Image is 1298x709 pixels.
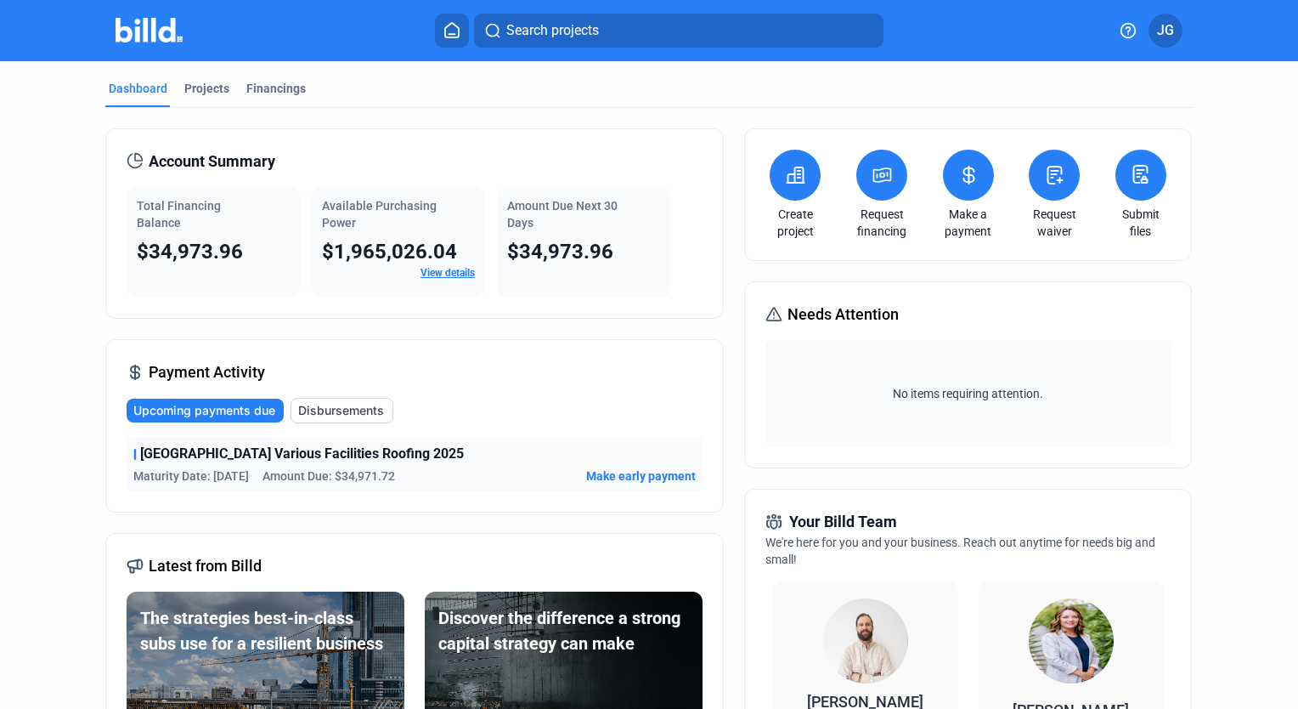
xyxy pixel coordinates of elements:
[262,468,395,485] span: Amount Due: $34,971.72
[1157,20,1174,41] span: JG
[127,399,284,423] button: Upcoming payments due
[789,510,897,534] span: Your Billd Team
[298,402,384,419] span: Disbursements
[765,536,1155,566] span: We're here for you and your business. Reach out anytime for needs big and small!
[420,267,475,279] a: View details
[109,80,167,97] div: Dashboard
[140,605,391,656] div: The strategies best-in-class subs use for a resilient business
[1024,206,1084,240] a: Request waiver
[1111,206,1171,240] a: Submit files
[149,150,275,173] span: Account Summary
[133,468,249,485] span: Maturity Date: [DATE]
[507,199,618,230] span: Amount Due Next 30 Days
[787,303,899,326] span: Needs Attention
[474,14,883,48] button: Search projects
[506,20,599,41] span: Search projects
[116,18,183,43] img: Billd Company Logo
[184,80,229,97] div: Projects
[140,444,464,464] span: [GEOGRAPHIC_DATA] Various Facilities Roofing 2025
[852,206,911,240] a: Request financing
[137,199,221,230] span: Total Financing Balance
[322,240,457,264] span: $1,965,026.04
[438,605,689,656] div: Discover the difference a strong capital strategy can make
[507,240,613,264] span: $34,973.96
[137,240,243,264] span: $34,973.96
[939,206,998,240] a: Make a payment
[149,554,262,578] span: Latest from Billd
[133,402,275,419] span: Upcoming payments due
[291,398,393,423] button: Disbursements
[765,206,825,240] a: Create project
[1029,598,1114,683] img: Territory Manager
[1148,14,1182,48] button: JG
[246,80,306,97] div: Financings
[772,385,1163,402] span: No items requiring attention.
[586,468,696,485] button: Make early payment
[823,598,908,683] img: Relationship Manager
[322,199,437,230] span: Available Purchasing Power
[149,360,265,384] span: Payment Activity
